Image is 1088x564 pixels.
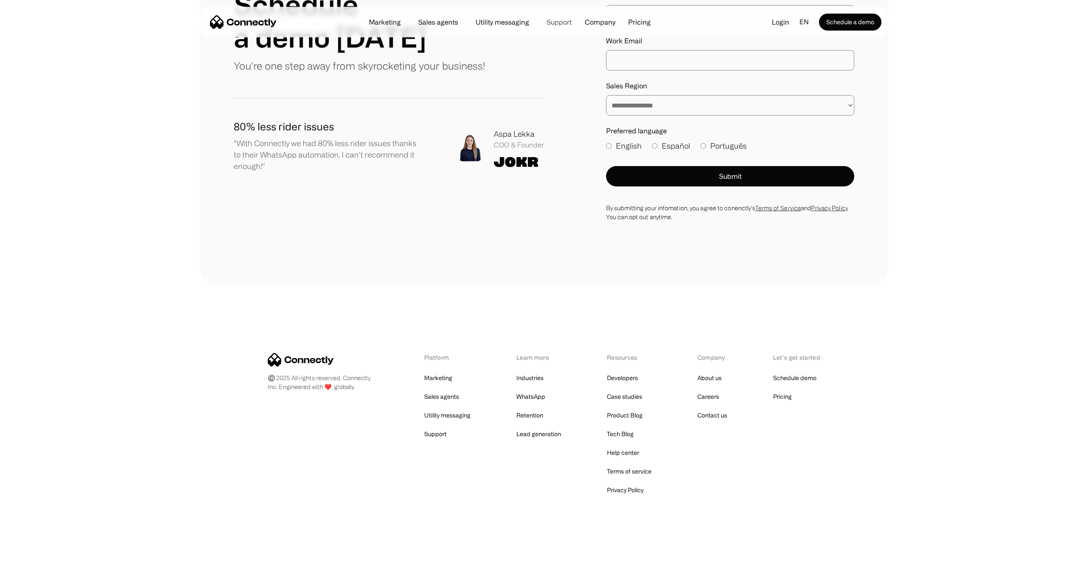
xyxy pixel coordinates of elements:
h1: 80% less rider issues [234,119,420,134]
div: Company [697,353,727,362]
a: Careers [697,391,719,403]
button: Submit [606,166,854,186]
a: Sales agents [424,391,459,403]
div: en [796,16,819,28]
aside: Language selected: English [8,548,51,561]
label: English [606,140,642,152]
a: Schedule demo [773,372,816,384]
div: By submitting your infomation, you agree to conenctly’s and . You can opt out anytime. [606,203,854,221]
a: Terms of Service [755,205,802,211]
a: Login [765,16,796,28]
div: Resources [607,353,652,362]
a: Lead generation [516,428,561,440]
a: Pricing [621,19,657,25]
a: Pricing [773,391,792,403]
ul: Language list [17,549,51,561]
div: en [799,16,809,28]
a: About us [697,372,722,384]
a: Retention [516,409,543,421]
a: Help center [607,447,639,459]
a: Product Blog [607,409,643,421]
div: Aspa Lekka [494,128,544,140]
div: Company [585,16,615,28]
a: Utility messaging [424,409,470,421]
label: Português [700,140,747,152]
div: Company [582,16,618,28]
a: Support [540,19,578,25]
input: Español [652,143,657,149]
div: Let’s get started [773,353,820,362]
div: COO & Founder [494,140,544,150]
label: Español [652,140,690,152]
a: Marketing [362,19,408,25]
a: Schedule a demo [819,14,881,31]
div: Learn more [516,353,561,362]
label: Work Email [606,36,854,46]
a: Developers [607,372,638,384]
a: Industries [516,372,544,384]
a: Terms of service [607,465,652,477]
a: Privacy Policy [811,205,847,211]
a: Utility messaging [469,19,536,25]
a: home [210,16,277,28]
a: Privacy Policy [607,484,643,496]
div: Platform [424,353,470,362]
p: You're one step away from skyrocketing your business! [234,58,485,73]
a: Sales agents [411,19,465,25]
a: Case studies [607,391,642,403]
a: Tech Blog [607,428,634,440]
input: Português [700,143,706,149]
a: WhatsApp [516,391,545,403]
a: Contact us [697,409,727,421]
label: Preferred language [606,126,854,136]
label: Sales Region [606,81,854,91]
a: Marketing [424,372,452,384]
p: "With Connectly we had 80% less rider issues thanks to their WhatsApp automation. I can't recomme... [234,138,420,172]
input: English [606,143,612,149]
a: Support [424,428,447,440]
